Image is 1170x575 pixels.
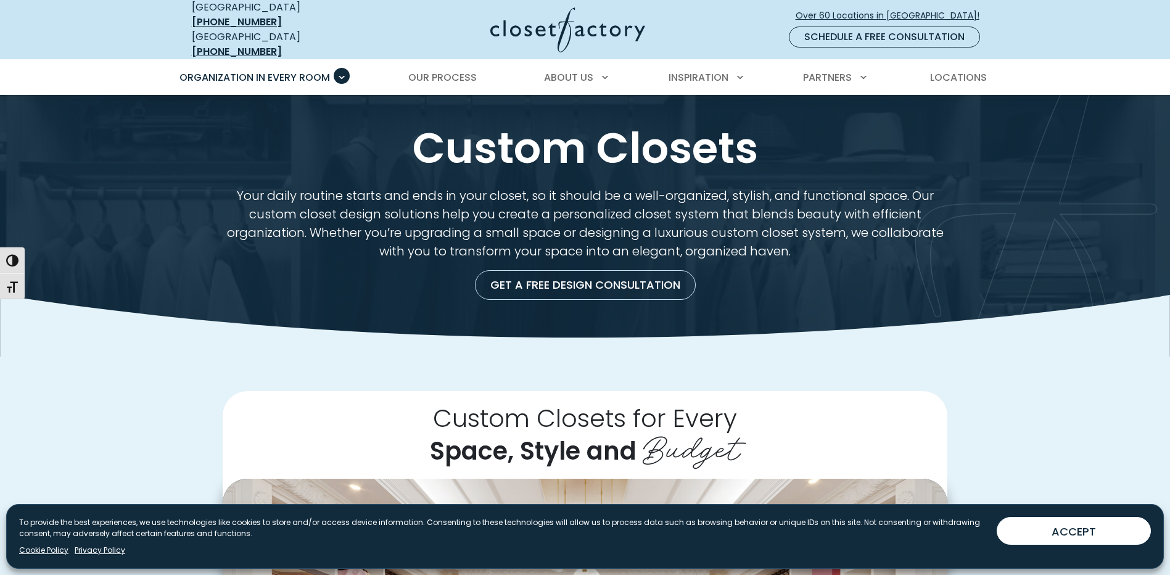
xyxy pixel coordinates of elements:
[171,60,1000,95] nav: Primary Menu
[19,545,68,556] a: Cookie Policy
[75,545,125,556] a: Privacy Policy
[544,70,593,85] span: About Us
[430,434,636,468] span: Space, Style and
[192,44,282,59] a: [PHONE_NUMBER]
[796,9,989,22] span: Over 60 Locations in [GEOGRAPHIC_DATA]!
[179,70,330,85] span: Organization in Every Room
[803,70,852,85] span: Partners
[643,421,740,470] span: Budget
[189,125,981,172] h1: Custom Closets
[490,7,645,52] img: Closet Factory Logo
[930,70,987,85] span: Locations
[408,70,477,85] span: Our Process
[433,401,737,436] span: Custom Closets for Every
[669,70,728,85] span: Inspiration
[789,27,980,48] a: Schedule a Free Consultation
[795,5,990,27] a: Over 60 Locations in [GEOGRAPHIC_DATA]!
[223,186,947,260] p: Your daily routine starts and ends in your closet, so it should be a well-organized, stylish, and...
[192,15,282,29] a: [PHONE_NUMBER]
[192,30,371,59] div: [GEOGRAPHIC_DATA]
[997,517,1151,545] button: ACCEPT
[19,517,987,539] p: To provide the best experiences, we use technologies like cookies to store and/or access device i...
[475,270,696,300] a: Get a Free Design Consultation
